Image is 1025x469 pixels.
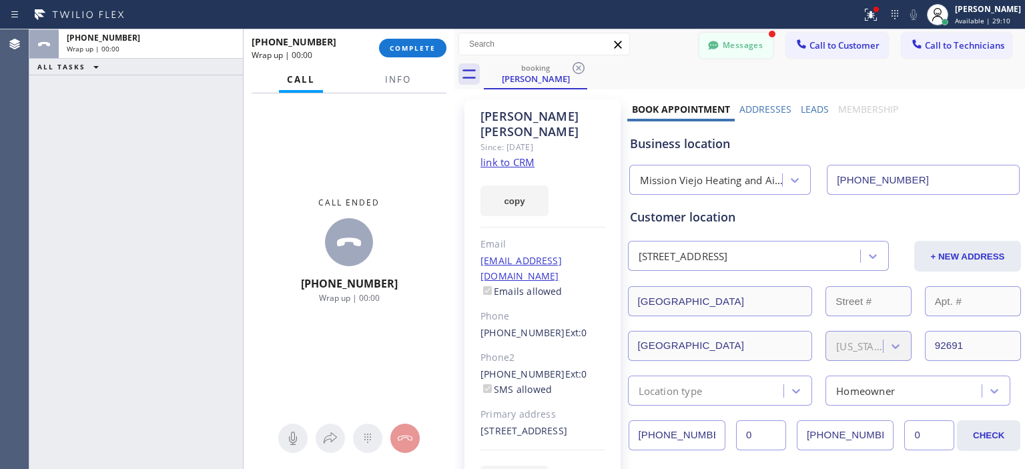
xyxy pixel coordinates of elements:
div: [STREET_ADDRESS] [639,249,728,264]
input: Phone Number 2 [797,420,894,450]
input: Ext. [736,420,786,450]
button: Open dialpad [353,424,382,453]
span: Call [287,73,315,85]
input: SMS allowed [483,384,492,393]
span: Ext: 0 [565,326,587,339]
button: Open directory [316,424,345,453]
span: [PHONE_NUMBER] [301,276,398,291]
div: [PERSON_NAME] [PERSON_NAME] [480,109,605,139]
div: Primary address [480,407,605,422]
button: Call to Customer [786,33,888,58]
a: [PHONE_NUMBER] [480,326,565,339]
a: [PHONE_NUMBER] [480,368,565,380]
div: Mission Viejo Heating and Air Conditioning [640,173,784,188]
input: Apt. # [925,286,1021,316]
button: copy [480,185,549,216]
div: Homeowner [836,383,895,398]
span: Wrap up | 00:00 [67,44,119,53]
input: Ext. 2 [904,420,954,450]
span: [PHONE_NUMBER] [252,35,336,48]
label: SMS allowed [480,383,552,396]
button: CHECK [957,420,1020,451]
span: Wrap up | 00:00 [252,49,312,61]
span: Wrap up | 00:00 [319,292,380,304]
div: [STREET_ADDRESS] [480,424,605,439]
span: COMPLETE [390,43,436,53]
div: Since: [DATE] [480,139,605,155]
span: Call to Customer [809,39,880,51]
label: Book Appointment [632,103,730,115]
button: Call [279,67,323,93]
input: Street # [825,286,911,316]
input: Phone Number [827,165,1020,195]
a: [EMAIL_ADDRESS][DOMAIN_NAME] [480,254,562,282]
span: ALL TASKS [37,62,85,71]
button: Mute [904,5,923,24]
input: Phone Number [629,420,725,450]
button: Mute [278,424,308,453]
div: Phone2 [480,350,605,366]
div: Business location [630,135,1020,153]
div: Email [480,237,605,252]
span: Available | 29:10 [955,16,1010,25]
div: booking [485,63,586,73]
input: Search [459,33,629,55]
label: Addresses [739,103,791,115]
div: Location type [639,383,703,398]
button: COMPLETE [379,39,446,57]
input: Emails allowed [483,286,492,295]
div: Customer location [630,208,1020,226]
div: Kevin Sadeghian [485,59,586,88]
button: Hang up [390,424,420,453]
label: Emails allowed [480,285,563,298]
button: ALL TASKS [29,59,112,75]
button: Info [377,67,419,93]
label: Membership [838,103,898,115]
a: link to CRM [480,155,535,169]
input: ZIP [925,331,1021,361]
input: Address [628,286,813,316]
div: [PERSON_NAME] [955,3,1021,15]
div: [PERSON_NAME] [485,73,586,85]
button: + NEW ADDRESS [914,241,1021,272]
span: Call ended [318,197,380,208]
span: [PHONE_NUMBER] [67,32,140,43]
label: Leads [801,103,829,115]
div: Phone [480,309,605,324]
button: Messages [699,33,773,58]
input: City [628,331,813,361]
button: Call to Technicians [902,33,1012,58]
span: Call to Technicians [925,39,1004,51]
span: Ext: 0 [565,368,587,380]
span: Info [385,73,411,85]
